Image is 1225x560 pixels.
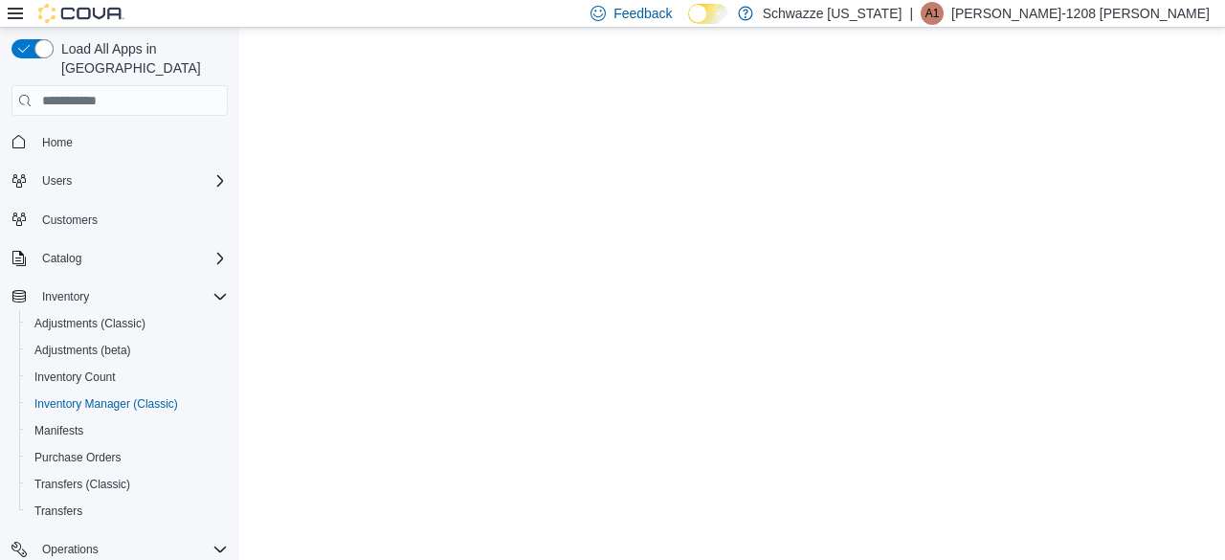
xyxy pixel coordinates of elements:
a: Transfers [27,500,90,523]
span: Inventory Manager (Classic) [34,396,178,412]
span: Customers [42,213,98,228]
button: Users [34,169,79,192]
button: Manifests [19,417,235,444]
a: Manifests [27,419,91,442]
span: Transfers [34,504,82,519]
a: Customers [34,209,105,232]
span: Purchase Orders [27,446,228,469]
span: Inventory [42,289,89,304]
span: Customers [34,208,228,232]
span: Inventory Manager (Classic) [27,392,228,415]
a: Adjustments (beta) [27,339,139,362]
span: Load All Apps in [GEOGRAPHIC_DATA] [54,39,228,78]
span: Transfers [27,500,228,523]
a: Purchase Orders [27,446,129,469]
a: Transfers (Classic) [27,473,138,496]
button: Inventory [4,283,235,310]
span: Transfers (Classic) [27,473,228,496]
a: Home [34,131,80,154]
p: [PERSON_NAME]-1208 [PERSON_NAME] [951,2,1210,25]
button: Inventory [34,285,97,308]
span: Transfers (Classic) [34,477,130,492]
p: | [909,2,913,25]
span: Dark Mode [688,24,689,25]
button: Adjustments (beta) [19,337,235,364]
span: Inventory Count [27,366,228,389]
span: Operations [42,542,99,557]
img: Cova [38,4,124,23]
a: Adjustments (Classic) [27,312,153,335]
button: Customers [4,206,235,234]
button: Transfers (Classic) [19,471,235,498]
span: A1 [925,2,940,25]
span: Home [34,129,228,153]
button: Home [4,127,235,155]
span: Manifests [27,419,228,442]
button: Users [4,168,235,194]
span: Feedback [613,4,672,23]
span: Adjustments (Classic) [27,312,228,335]
span: Inventory Count [34,370,116,385]
span: Catalog [34,247,228,270]
span: Home [42,135,73,150]
span: Users [34,169,228,192]
div: Arthur-1208 Emsley [921,2,944,25]
p: Schwazze [US_STATE] [763,2,902,25]
a: Inventory Manager (Classic) [27,392,186,415]
button: Transfers [19,498,235,525]
button: Purchase Orders [19,444,235,471]
span: Catalog [42,251,81,266]
span: Adjustments (beta) [34,343,131,358]
a: Inventory Count [27,366,123,389]
span: Users [42,173,72,189]
button: Inventory Count [19,364,235,391]
button: Catalog [34,247,89,270]
span: Purchase Orders [34,450,122,465]
span: Adjustments (beta) [27,339,228,362]
button: Adjustments (Classic) [19,310,235,337]
input: Dark Mode [688,4,728,24]
button: Inventory Manager (Classic) [19,391,235,417]
span: Inventory [34,285,228,308]
span: Manifests [34,423,83,438]
span: Adjustments (Classic) [34,316,145,331]
button: Catalog [4,245,235,272]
